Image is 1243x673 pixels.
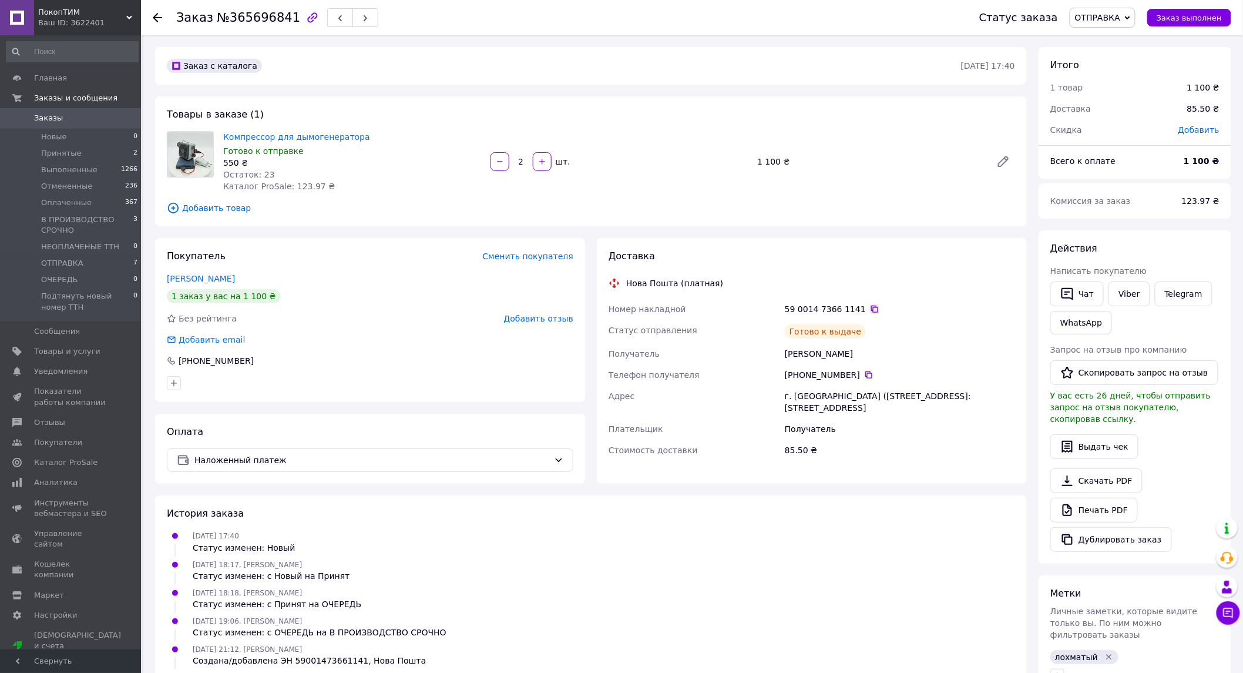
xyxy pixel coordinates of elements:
[223,132,370,142] a: Компрессор для дымогенератора
[1050,527,1172,552] button: Дублировать заказ
[177,355,255,367] div: [PHONE_NUMBER]
[223,146,304,156] span: Готово к отправке
[133,148,137,159] span: 2
[176,11,213,25] span: Заказ
[6,41,139,62] input: Поиск
[34,346,100,357] span: Товары и услуги
[167,289,281,303] div: 1 заказ у вас на 1 100 ₴
[34,477,78,488] span: Аналитика
[609,250,655,262] span: Доставка
[782,343,1017,364] div: [PERSON_NAME]
[41,132,67,142] span: Новые
[752,153,987,170] div: 1 100 ₴
[167,508,244,519] span: История заказа
[1155,282,1212,306] a: Telegram
[553,156,572,168] div: шт.
[1055,652,1098,662] span: лохматый
[193,598,361,610] div: Статус изменен: с Принят на ОЧЕРЕДЬ
[1050,125,1082,135] span: Скидка
[1050,360,1218,385] button: Скопировать запрос на отзыв
[41,181,92,192] span: Отмененные
[41,258,83,269] span: ОТПРАВКА
[1050,391,1211,424] span: У вас есть 26 дней, чтобы отправить запрос на отзыв покупателю, скопировав ссылку.
[961,61,1015,71] time: [DATE] 17:40
[1050,282,1104,306] button: Чат
[609,446,698,455] span: Стоимость доставки
[193,561,302,569] span: [DATE] 18:17, [PERSON_NAME]
[133,258,137,269] span: 7
[979,12,1058,24] div: Статус заказа
[133,291,137,312] span: 0
[1050,607,1198,639] span: Личные заметки, которые видите только вы. По ним можно фильтровать заказы
[133,132,137,142] span: 0
[41,148,82,159] span: Принятые
[782,386,1017,418] div: г. [GEOGRAPHIC_DATA] ([STREET_ADDRESS]: [STREET_ADDRESS]
[34,417,65,428] span: Отзывы
[41,197,92,208] span: Оплаченные
[1187,82,1220,93] div: 1 100 ₴
[1050,345,1187,354] span: Запрос на отзыв про компанию
[167,274,235,283] a: [PERSON_NAME]
[41,215,133,236] span: В ПРОИЗВОДСТВО СРОЧНО
[609,349,660,359] span: Получатель
[223,170,275,179] span: Остаток: 23
[1075,13,1120,22] span: ОТПРАВКА
[177,334,247,346] div: Добавить email
[34,437,82,448] span: Покупатели
[194,454,549,467] span: Наложенный платеж
[167,109,264,120] span: Товары в заказе (1)
[125,181,137,192] span: 236
[193,627,446,638] div: Статус изменен: с ОЧЕРЕДЬ на В ПРОИЗВОДСТВО СРОЧНО
[504,314,573,323] span: Добавить отзыв
[193,542,295,554] div: Статус изменен: Новый
[1217,601,1240,625] button: Чат с покупателем
[1147,9,1231,26] button: Заказ выполнен
[41,242,119,252] span: НЕОПЛАЧЕНЫЕ ТТН
[41,291,133,312] span: Подтянуть новый номер ТТН
[223,157,481,169] div: 550 ₴
[167,202,1015,215] span: Добавить товар
[1050,434,1138,459] button: Выдать чек
[34,366,88,377] span: Уведомления
[153,12,162,24] div: Вернуться назад
[166,334,247,346] div: Добавить email
[785,369,1015,381] div: [PHONE_NUMBER]
[1050,498,1138,523] a: Печать PDF
[34,457,98,468] span: Каталог ProSale
[1157,14,1222,22] span: Заказ выполнен
[34,590,64,601] span: Маркет
[133,215,137,236] span: 3
[785,324,866,339] div: Готово к выдаче
[41,274,78,285] span: ОЧЕРЕДЬ
[483,252,573,261] span: Сменить покупателя
[167,59,262,73] div: Заказ с каталога
[1180,96,1227,122] div: 85.50 ₴
[1050,588,1081,599] span: Метки
[992,150,1015,173] a: Редактировать
[1178,125,1220,135] span: Добавить
[34,386,109,407] span: Показатели работы компании
[133,242,137,252] span: 0
[34,93,117,103] span: Заказы и сообщения
[217,11,300,25] span: №365696841
[167,426,203,437] span: Оплата
[609,326,697,335] span: Статус отправления
[193,617,302,625] span: [DATE] 19:06, [PERSON_NAME]
[1050,156,1116,166] span: Всего к оплате
[121,165,137,175] span: 1266
[1184,156,1220,166] b: 1 100 ₴
[179,314,237,323] span: Без рейтинга
[1050,468,1143,493] a: Скачать PDF
[782,418,1017,440] div: Получатель
[193,570,350,582] div: Статус изменен: с Новый на Принят
[167,250,226,262] span: Покупатель
[193,532,239,540] span: [DATE] 17:40
[34,559,109,580] span: Кошелек компании
[609,424,663,434] span: Плательщик
[34,630,121,662] span: [DEMOGRAPHIC_DATA] и счета
[193,589,302,597] span: [DATE] 18:18, [PERSON_NAME]
[193,645,302,654] span: [DATE] 21:12, [PERSON_NAME]
[785,303,1015,315] div: 59 0014 7366 1141
[1050,104,1091,113] span: Доставка
[125,197,137,208] span: 367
